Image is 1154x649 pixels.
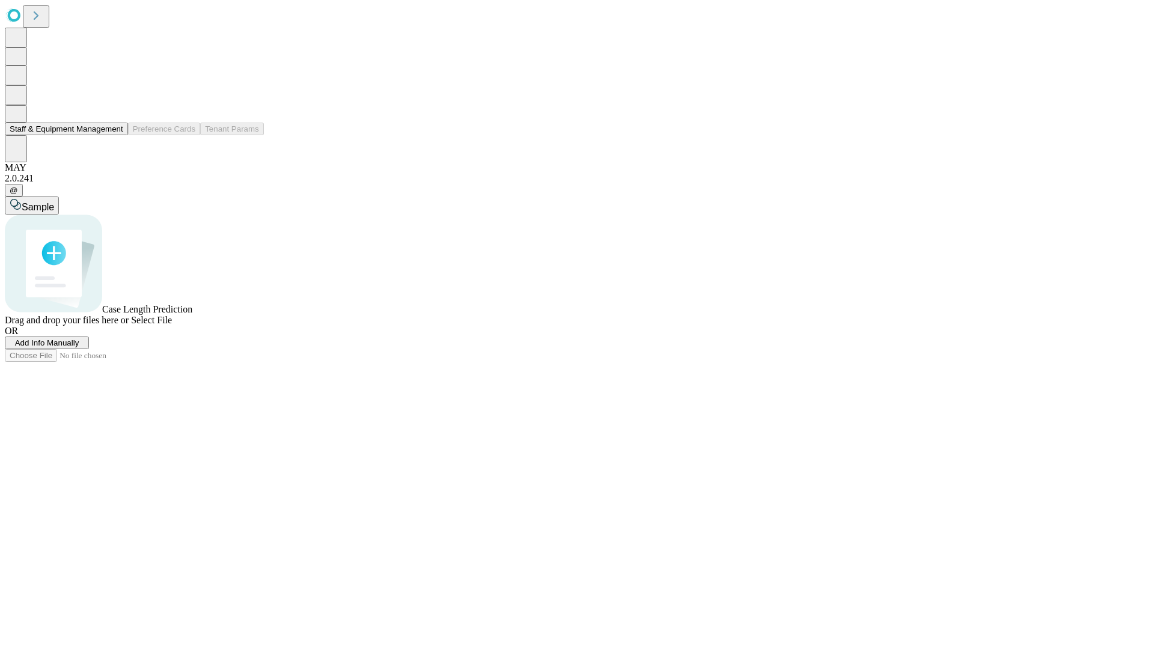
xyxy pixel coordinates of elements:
span: Sample [22,202,54,212]
span: Select File [131,315,172,325]
button: Sample [5,197,59,215]
button: Tenant Params [200,123,264,135]
span: Add Info Manually [15,338,79,347]
button: Preference Cards [128,123,200,135]
button: Staff & Equipment Management [5,123,128,135]
button: Add Info Manually [5,337,89,349]
div: 2.0.241 [5,173,1149,184]
button: @ [5,184,23,197]
span: Case Length Prediction [102,304,192,314]
span: Drag and drop your files here or [5,315,129,325]
span: @ [10,186,18,195]
span: OR [5,326,18,336]
div: MAY [5,162,1149,173]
